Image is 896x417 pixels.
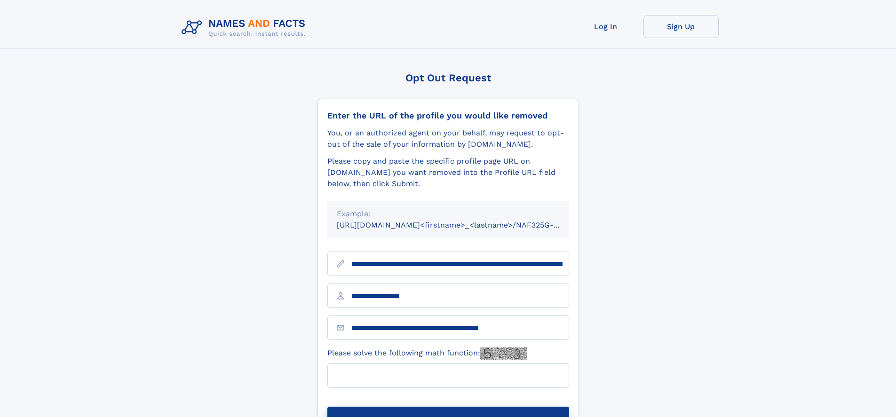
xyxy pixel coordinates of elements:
[327,347,527,360] label: Please solve the following math function:
[327,127,569,150] div: You, or an authorized agent on your behalf, may request to opt-out of the sale of your informatio...
[317,72,579,84] div: Opt Out Request
[327,110,569,121] div: Enter the URL of the profile you would like removed
[178,15,313,40] img: Logo Names and Facts
[327,156,569,189] div: Please copy and paste the specific profile page URL on [DOMAIN_NAME] you want removed into the Pr...
[568,15,643,38] a: Log In
[643,15,719,38] a: Sign Up
[337,220,587,229] small: [URL][DOMAIN_NAME]<firstname>_<lastname>/NAF325G-xxxxxxxx
[337,208,560,220] div: Example:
